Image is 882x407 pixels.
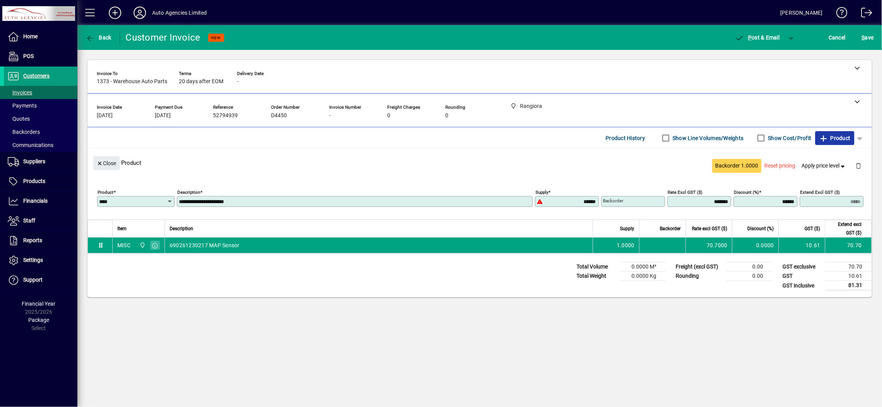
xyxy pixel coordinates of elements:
[660,224,681,233] span: Backorder
[86,34,112,41] span: Back
[23,33,38,39] span: Home
[799,159,850,173] button: Apply price level
[830,220,862,237] span: Extend excl GST ($)
[691,241,728,249] div: 70.7000
[731,31,784,44] button: Post & Email
[732,238,779,253] td: 0.0000
[726,262,773,272] td: 0.00
[734,190,759,195] mat-label: Discount (%)
[97,79,167,85] span: 1373 - Warehouse Auto Parts
[668,190,703,195] mat-label: Rate excl GST ($)
[779,272,825,281] td: GST
[4,86,77,99] a: Invoices
[617,241,635,249] span: 1.0000
[716,162,758,170] span: Backorder 1.0000
[862,34,865,41] span: S
[28,317,49,323] span: Package
[445,113,448,119] span: 0
[271,113,287,119] span: D4450
[712,159,762,173] button: Backorder 1.0000
[827,31,848,44] button: Cancel
[88,149,872,177] div: Product
[4,192,77,211] a: Financials
[23,277,43,283] span: Support
[117,224,127,233] span: Item
[170,224,193,233] span: Description
[849,156,868,175] button: Delete
[672,272,726,281] td: Rounding
[387,113,390,119] span: 0
[4,47,77,66] a: POS
[802,162,847,170] span: Apply price level
[4,99,77,112] a: Payments
[211,35,221,40] span: NEW
[8,103,37,109] span: Payments
[819,132,851,144] span: Product
[829,31,846,44] span: Cancel
[23,237,42,243] span: Reports
[8,89,32,96] span: Invoices
[8,142,53,148] span: Communications
[606,132,645,144] span: Product History
[103,6,127,20] button: Add
[692,224,728,233] span: Rate excl GST ($)
[126,31,201,44] div: Customer Invoice
[8,116,30,122] span: Quotes
[4,251,77,270] a: Settings
[762,159,799,173] button: Reset pricing
[329,113,331,119] span: -
[855,2,872,27] a: Logout
[748,34,752,41] span: P
[237,79,239,85] span: -
[8,129,40,135] span: Backorders
[96,157,117,170] span: Close
[620,224,635,233] span: Supply
[177,190,200,195] mat-label: Description
[767,134,812,142] label: Show Cost/Profit
[23,73,50,79] span: Customers
[619,272,666,281] td: 0.0000 Kg
[765,162,796,170] span: Reset pricing
[93,156,120,170] button: Close
[4,27,77,46] a: Home
[127,6,152,20] button: Profile
[4,231,77,250] a: Reports
[726,272,773,281] td: 0.00
[84,31,113,44] button: Back
[815,131,855,145] button: Product
[152,7,207,19] div: Auto Agencies Limited
[825,281,872,291] td: 81.31
[170,241,240,249] span: 690261230217 MAP Sensor
[23,158,45,164] span: Suppliers
[23,53,34,59] span: POS
[671,134,744,142] label: Show Line Volumes/Weights
[779,262,825,272] td: GST exclusive
[117,241,130,249] div: MISC
[137,241,146,250] span: Rangiora
[98,190,113,195] mat-label: Product
[4,152,77,171] a: Suppliers
[862,31,874,44] span: ave
[849,162,868,169] app-page-header-button: Delete
[4,125,77,139] a: Backorders
[97,113,113,119] span: [DATE]
[748,224,774,233] span: Discount (%)
[603,198,624,203] mat-label: Backorder
[860,31,876,44] button: Save
[4,172,77,191] a: Products
[800,190,840,195] mat-label: Extend excl GST ($)
[4,112,77,125] a: Quotes
[603,131,649,145] button: Product History
[573,272,619,281] td: Total Weight
[23,198,48,204] span: Financials
[779,281,825,291] td: GST inclusive
[4,270,77,290] a: Support
[213,113,238,119] span: 52794939
[805,224,820,233] span: GST ($)
[825,238,872,253] td: 70.70
[155,113,171,119] span: [DATE]
[735,34,780,41] span: ost & Email
[619,262,666,272] td: 0.0000 M³
[23,178,45,184] span: Products
[22,301,56,307] span: Financial Year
